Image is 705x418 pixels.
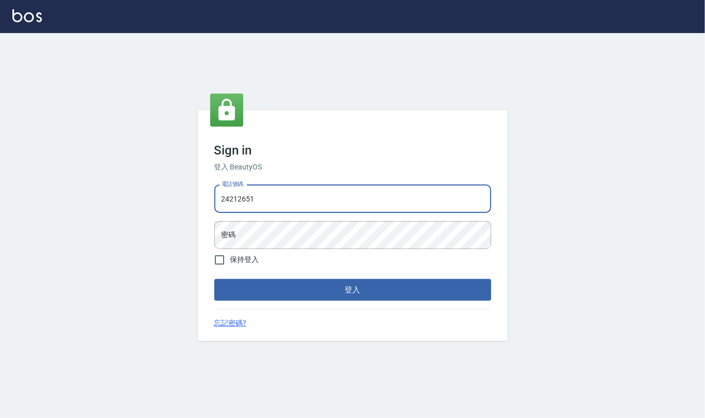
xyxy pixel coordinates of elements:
h6: 登入 BeautyOS [214,162,491,173]
button: 登入 [214,279,491,301]
a: 忘記密碼? [214,318,247,329]
span: 保持登入 [230,254,259,265]
img: Logo [12,9,42,22]
h3: Sign in [214,143,491,158]
label: 電話號碼 [222,180,243,188]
